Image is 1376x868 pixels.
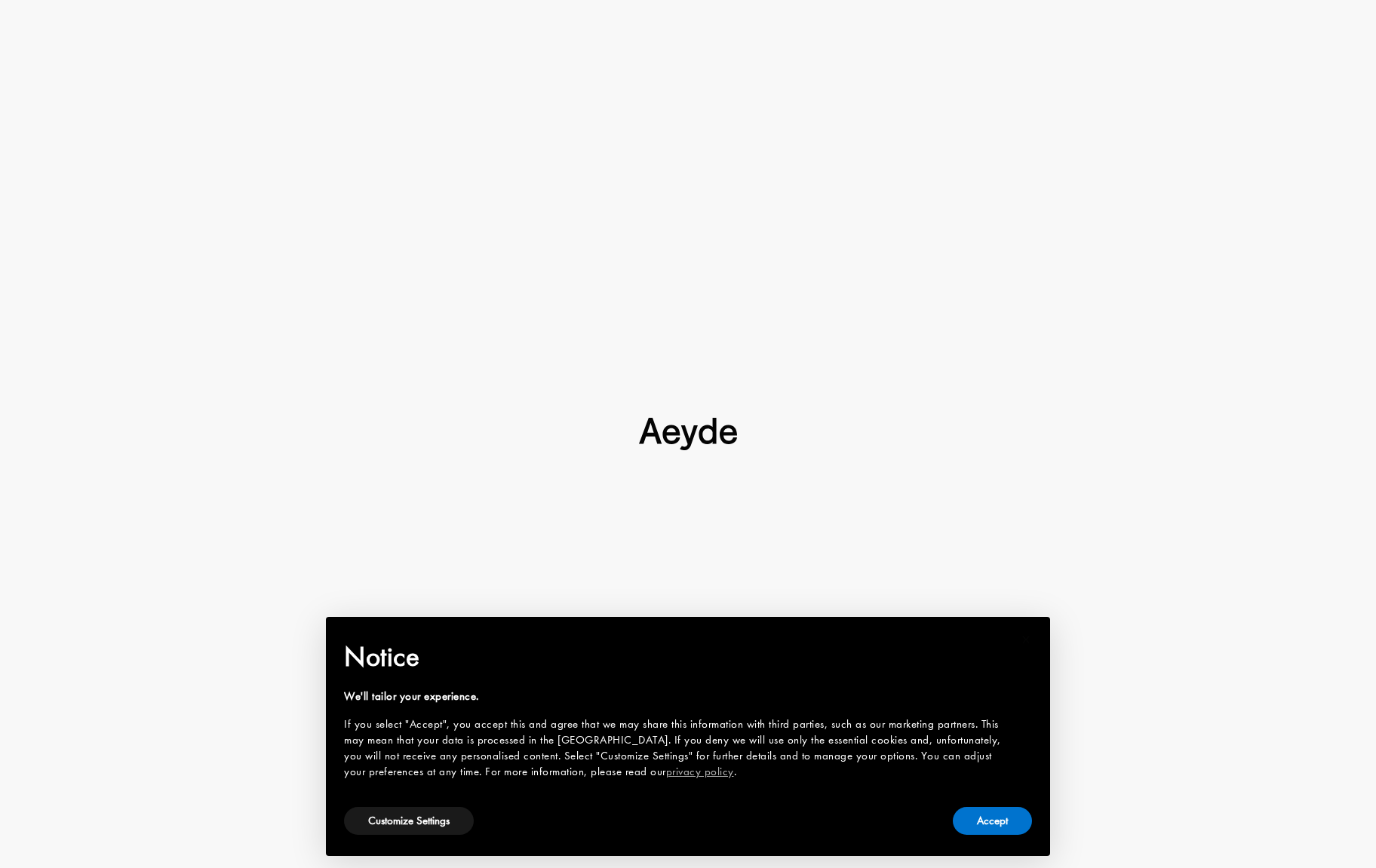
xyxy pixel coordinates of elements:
h2: Notice [344,637,1008,676]
span: × [1021,627,1031,651]
img: footer-logo.svg [639,418,737,451]
a: privacy policy [666,764,734,779]
button: Close this notice [1008,621,1044,658]
button: Accept [953,807,1032,835]
button: Customize Settings [344,807,474,835]
div: If you select "Accept", you accept this and agree that we may share this information with third p... [344,716,1008,780]
div: We'll tailor your experience. [344,689,1008,704]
